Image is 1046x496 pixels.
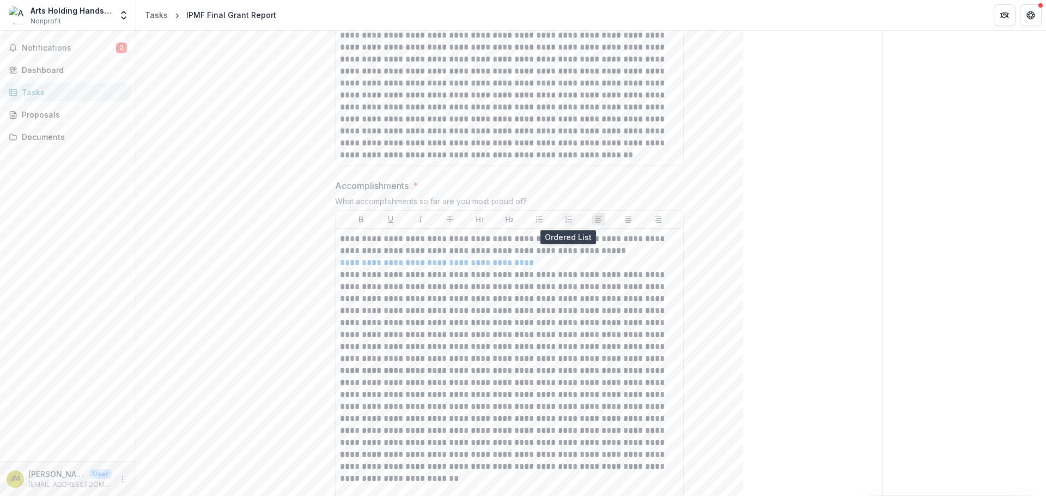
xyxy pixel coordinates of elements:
button: Align Center [622,213,635,226]
div: Tasks [145,9,168,21]
button: Bullet List [533,213,546,226]
div: Tasks [22,87,123,98]
p: [PERSON_NAME] [28,468,85,480]
button: Align Right [652,213,665,226]
div: IPMF Final Grant Report [186,9,276,21]
p: Accomplishments [335,179,409,192]
button: Strike [443,213,457,226]
button: Heading 1 [473,213,486,226]
a: Tasks [141,7,172,23]
p: [EMAIL_ADDRESS][DOMAIN_NAME] [28,480,112,489]
img: Arts Holding Hands and Hearts (AHHAH) [9,7,26,24]
button: Ordered List [562,213,575,226]
div: What accomplishments so far are you most proud of? [335,197,684,210]
a: Tasks [4,83,131,101]
button: Bold [355,213,368,226]
button: Heading 2 [503,213,516,226]
div: Dashboard [22,64,123,76]
button: Open entity switcher [116,4,131,26]
div: Jan Michener [10,475,20,482]
div: Proposals [22,109,123,120]
button: Get Help [1020,4,1042,26]
p: User [89,469,112,479]
button: More [116,473,129,486]
span: Nonprofit [31,16,61,26]
button: Partners [994,4,1015,26]
button: Align Left [592,213,605,226]
a: Documents [4,128,131,146]
div: Documents [22,131,123,143]
nav: breadcrumb [141,7,281,23]
div: Arts Holding Hands and Hearts (AHHAH) [31,5,112,16]
span: 2 [116,42,127,53]
button: Notifications2 [4,39,131,57]
span: Notifications [22,44,116,53]
a: Proposals [4,106,131,124]
button: Italicize [414,213,427,226]
a: Dashboard [4,61,131,79]
button: Underline [384,213,397,226]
